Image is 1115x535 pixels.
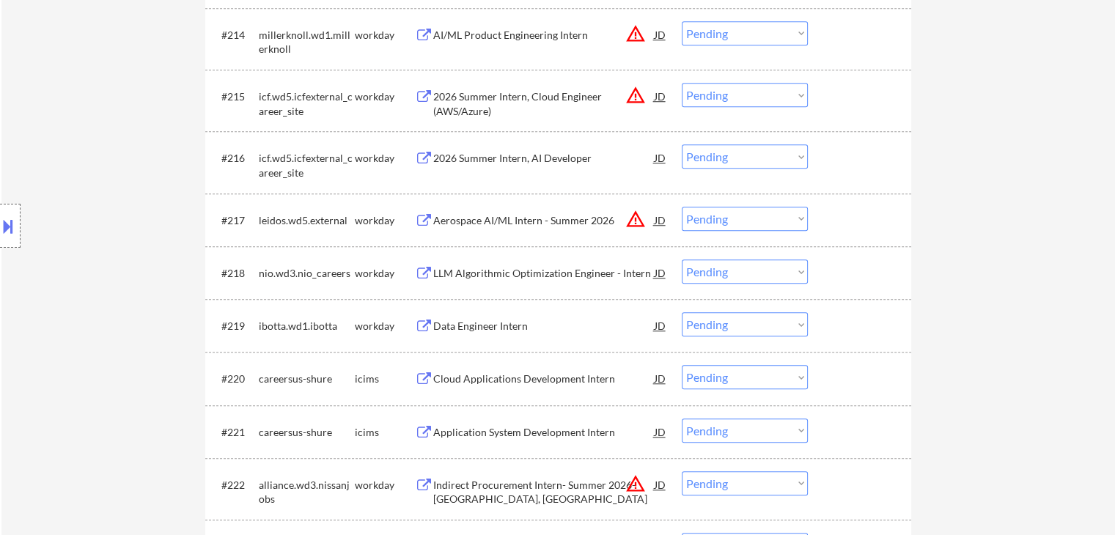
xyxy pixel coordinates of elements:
[433,151,655,166] div: 2026 Summer Intern, AI Developer
[259,425,355,440] div: careersus-shure
[355,28,415,43] div: workday
[433,213,655,228] div: Aerospace AI/ML Intern - Summer 2026
[433,28,655,43] div: AI/ML Product Engineering Intern
[221,478,247,492] div: #222
[355,425,415,440] div: icims
[653,144,668,171] div: JD
[653,365,668,391] div: JD
[355,151,415,166] div: workday
[625,23,646,44] button: warning_amber
[433,425,655,440] div: Application System Development Intern
[653,21,668,48] div: JD
[653,259,668,286] div: JD
[355,89,415,104] div: workday
[433,319,655,333] div: Data Engineer Intern
[653,312,668,339] div: JD
[259,28,355,56] div: millerknoll.wd1.millerknoll
[355,478,415,492] div: workday
[355,266,415,281] div: workday
[625,209,646,229] button: warning_amber
[355,319,415,333] div: workday
[221,28,247,43] div: #214
[433,372,655,386] div: Cloud Applications Development Intern
[355,372,415,386] div: icims
[355,213,415,228] div: workday
[259,151,355,180] div: icf.wd5.icfexternal_career_site
[221,425,247,440] div: #221
[653,471,668,498] div: JD
[433,478,655,506] div: Indirect Procurement Intern- Summer 2026- [GEOGRAPHIC_DATA], [GEOGRAPHIC_DATA]
[653,418,668,445] div: JD
[259,372,355,386] div: careersus-shure
[653,83,668,109] div: JD
[625,473,646,494] button: warning_amber
[259,319,355,333] div: ibotta.wd1.ibotta
[259,213,355,228] div: leidos.wd5.external
[221,372,247,386] div: #220
[433,266,655,281] div: LLM Algorithmic Optimization Engineer - Intern
[433,89,655,118] div: 2026 Summer Intern, Cloud Engineer (AWS/Azure)
[259,478,355,506] div: alliance.wd3.nissanjobs
[259,89,355,118] div: icf.wd5.icfexternal_career_site
[259,266,355,281] div: nio.wd3.nio_careers
[653,207,668,233] div: JD
[625,85,646,106] button: warning_amber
